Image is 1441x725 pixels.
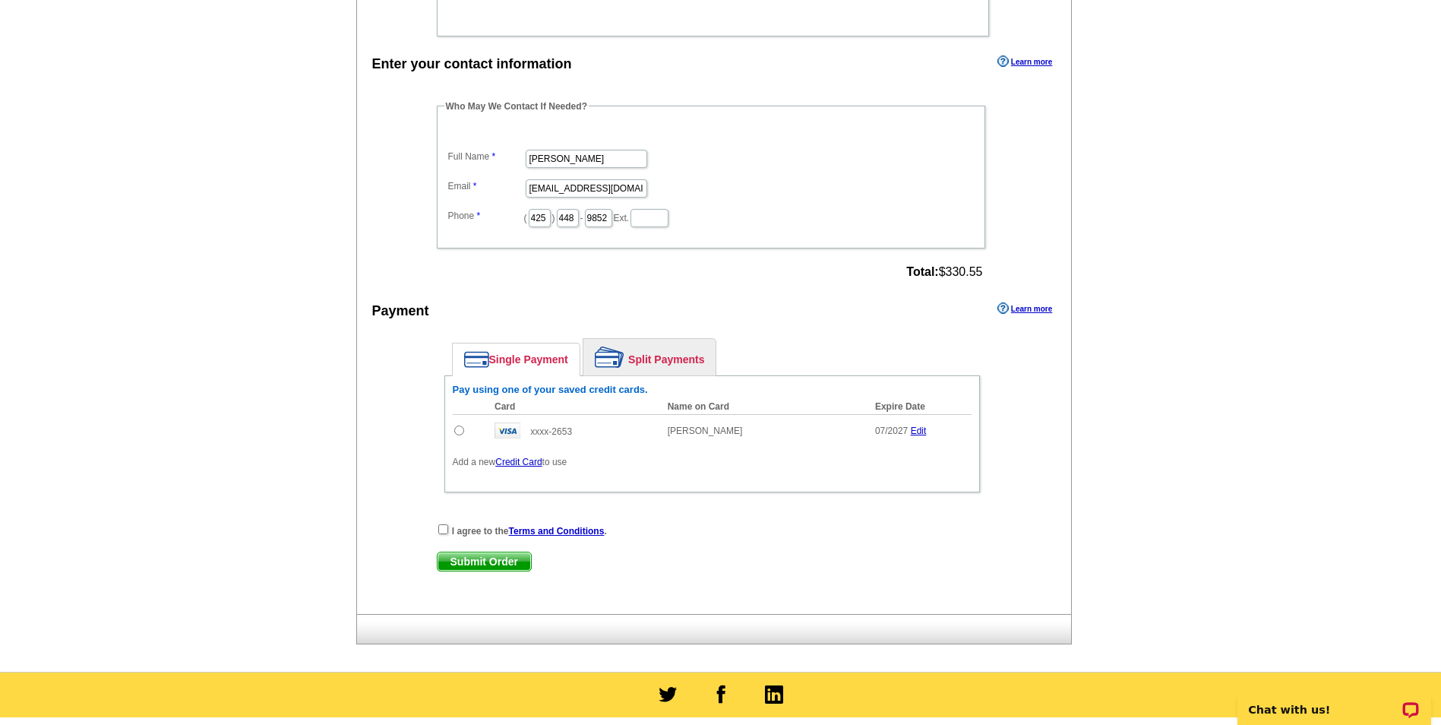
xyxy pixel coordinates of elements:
label: Email [448,179,524,193]
a: Credit Card [495,457,542,467]
label: Full Name [448,150,524,163]
img: split-payment.png [595,347,624,368]
a: Split Payments [583,339,716,375]
dd: ( ) - Ext. [444,205,978,229]
p: Add a new to use [453,455,972,469]
a: Learn more [997,55,1052,68]
th: Card [487,399,660,415]
a: Terms and Conditions [509,526,605,537]
strong: I agree to the . [452,526,607,537]
a: Single Payment [453,344,580,375]
iframe: LiveChat chat widget [1228,677,1441,725]
span: xxxx-2653 [530,426,572,437]
label: Phone [448,209,524,223]
img: visa.gif [495,423,520,438]
a: Learn more [997,302,1052,315]
th: Name on Card [660,399,867,415]
img: single-payment.png [464,351,489,368]
span: 07/2027 [875,426,908,436]
span: Submit Order [438,552,531,571]
a: Edit [911,426,927,436]
h6: Pay using one of your saved credit cards. [453,384,972,396]
strong: Total: [906,265,938,278]
span: [PERSON_NAME] [668,426,743,436]
div: Enter your contact information [372,54,572,74]
div: Payment [372,301,429,321]
th: Expire Date [867,399,972,415]
span: $330.55 [906,265,982,279]
legend: Who May We Contact If Needed? [444,100,589,113]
